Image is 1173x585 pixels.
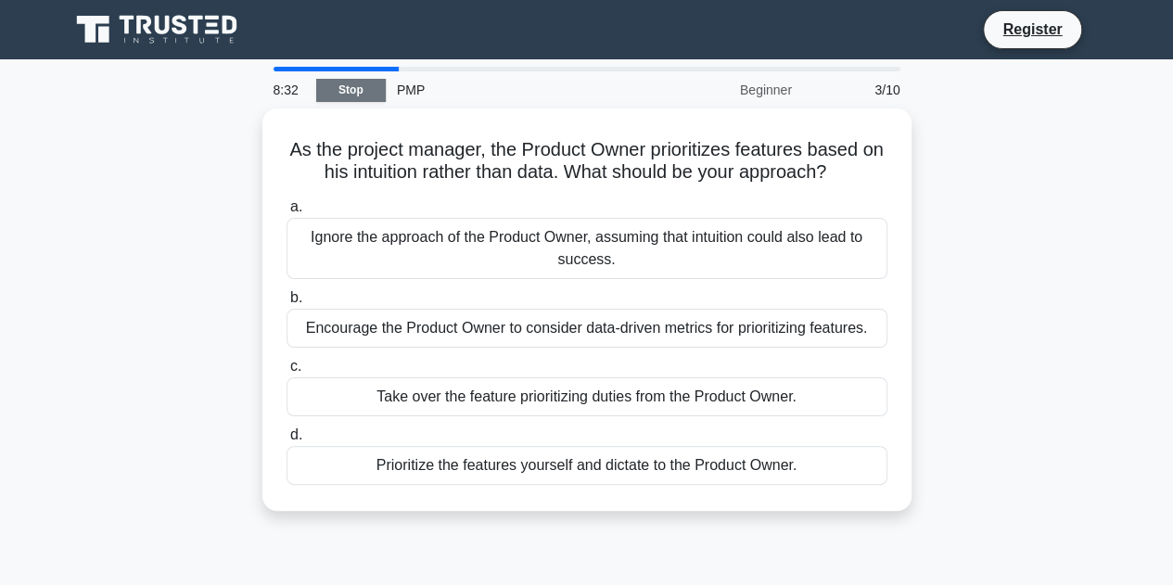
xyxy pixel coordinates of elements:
div: 8:32 [262,71,316,108]
div: 3/10 [803,71,912,108]
span: c. [290,358,301,374]
div: Beginner [641,71,803,108]
div: Ignore the approach of the Product Owner, assuming that intuition could also lead to success. [287,218,887,279]
h5: As the project manager, the Product Owner prioritizes features based on his intuition rather than... [285,138,889,184]
span: d. [290,426,302,442]
a: Register [991,18,1073,41]
div: Encourage the Product Owner to consider data-driven metrics for prioritizing features. [287,309,887,348]
div: Take over the feature prioritizing duties from the Product Owner. [287,377,887,416]
div: Prioritize the features yourself and dictate to the Product Owner. [287,446,887,485]
span: a. [290,198,302,214]
span: b. [290,289,302,305]
a: Stop [316,79,386,102]
div: PMP [386,71,641,108]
